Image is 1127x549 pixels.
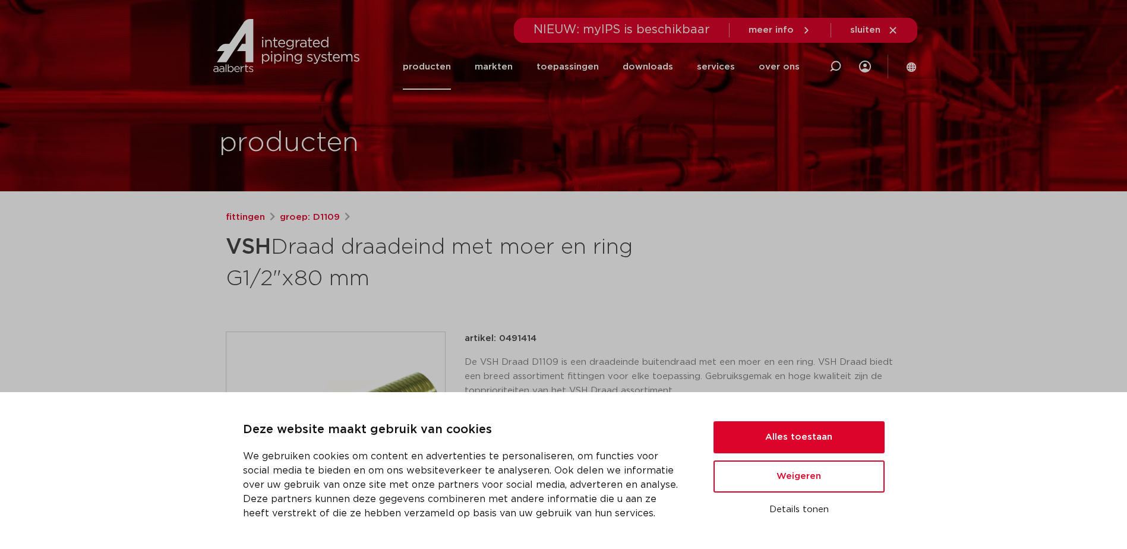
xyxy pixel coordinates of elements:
a: fittingen [226,210,265,225]
span: meer info [749,26,794,34]
a: markten [475,44,513,90]
strong: VSH [226,236,271,258]
span: NIEUW: myIPS is beschikbaar [533,24,710,36]
nav: Menu [403,44,800,90]
a: meer info [749,25,812,36]
p: We gebruiken cookies om content en advertenties te personaliseren, om functies voor social media ... [243,449,685,520]
button: Alles toestaan [714,421,885,453]
span: sluiten [850,26,880,34]
a: groep: D1109 [280,210,340,225]
a: sluiten [850,25,898,36]
button: Details tonen [714,500,885,520]
p: artikel: 0491414 [465,332,536,346]
h1: producten [219,124,359,162]
a: toepassingen [536,44,599,90]
a: services [697,44,735,90]
p: De VSH Draad D1109 is een draadeinde buitendraad met een moer en een ring. VSH Draad biedt een br... [465,355,902,398]
a: producten [403,44,451,90]
a: downloads [623,44,673,90]
button: Weigeren [714,460,885,493]
a: over ons [759,44,800,90]
h1: Draad draadeind met moer en ring G1/2"x80 mm [226,229,672,294]
p: Deze website maakt gebruik van cookies [243,421,685,440]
